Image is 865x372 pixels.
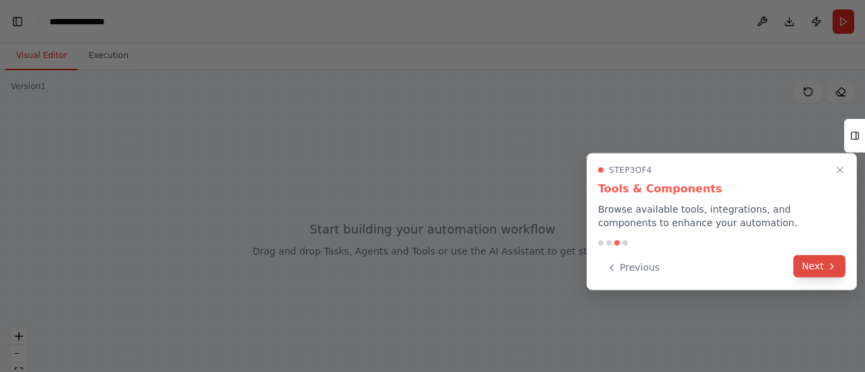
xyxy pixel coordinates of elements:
button: Previous [598,257,668,279]
p: Browse available tools, integrations, and components to enhance your automation. [598,203,845,230]
h3: Tools & Components [598,181,845,197]
button: Close walkthrough [832,162,848,178]
button: Hide left sidebar [8,12,27,31]
button: Next [793,255,845,277]
span: Step 3 of 4 [609,165,652,176]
